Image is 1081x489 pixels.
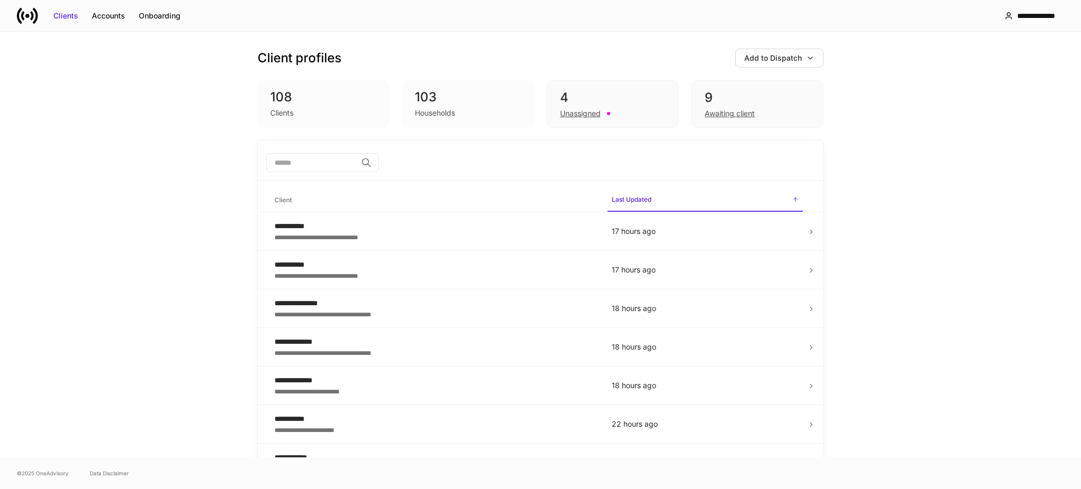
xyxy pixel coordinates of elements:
[560,89,666,106] div: 4
[612,342,799,352] p: 18 hours ago
[270,89,377,106] div: 108
[85,7,132,24] button: Accounts
[53,11,78,21] div: Clients
[90,469,129,477] a: Data Disclaimer
[17,469,69,477] span: © 2025 OneAdvisory
[612,265,799,275] p: 17 hours ago
[735,49,823,68] button: Add to Dispatch
[547,80,679,128] div: 4Unassigned
[274,195,292,205] h6: Client
[705,89,810,106] div: 9
[612,419,799,429] p: 22 hours ago
[608,189,803,212] span: Last Updated
[415,89,521,106] div: 103
[258,50,342,67] h3: Client profiles
[612,226,799,237] p: 17 hours ago
[744,53,802,63] div: Add to Dispatch
[46,7,85,24] button: Clients
[612,194,651,204] h6: Last Updated
[705,108,755,119] div: Awaiting client
[560,108,601,119] div: Unassigned
[139,11,181,21] div: Onboarding
[92,11,125,21] div: Accounts
[270,190,599,211] span: Client
[612,303,799,314] p: 18 hours ago
[270,108,293,118] div: Clients
[612,380,799,391] p: 18 hours ago
[415,108,455,118] div: Households
[132,7,187,24] button: Onboarding
[691,80,823,128] div: 9Awaiting client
